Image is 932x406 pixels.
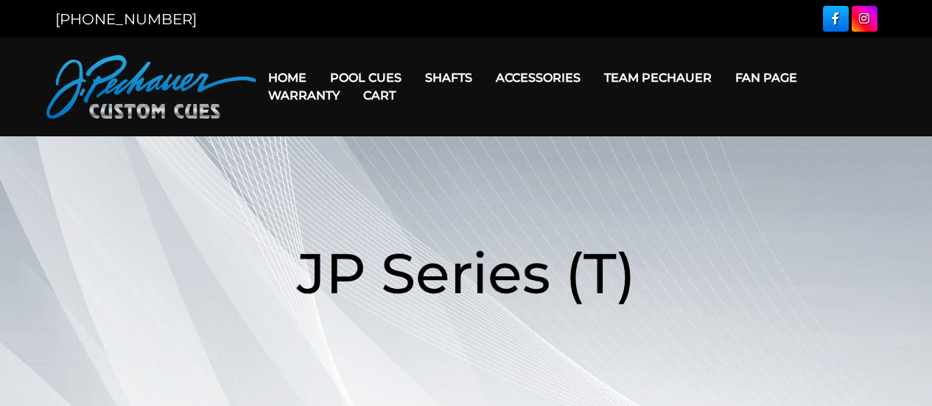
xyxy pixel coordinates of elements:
span: JP Series (T) [297,239,636,307]
a: Warranty [256,77,351,114]
a: Home [256,59,318,97]
img: Pechauer Custom Cues [46,55,256,119]
a: Cart [351,77,407,114]
a: Team Pechauer [592,59,723,97]
a: Fan Page [723,59,809,97]
a: [PHONE_NUMBER] [55,10,197,28]
a: Pool Cues [318,59,413,97]
a: Shafts [413,59,484,97]
a: Accessories [484,59,592,97]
